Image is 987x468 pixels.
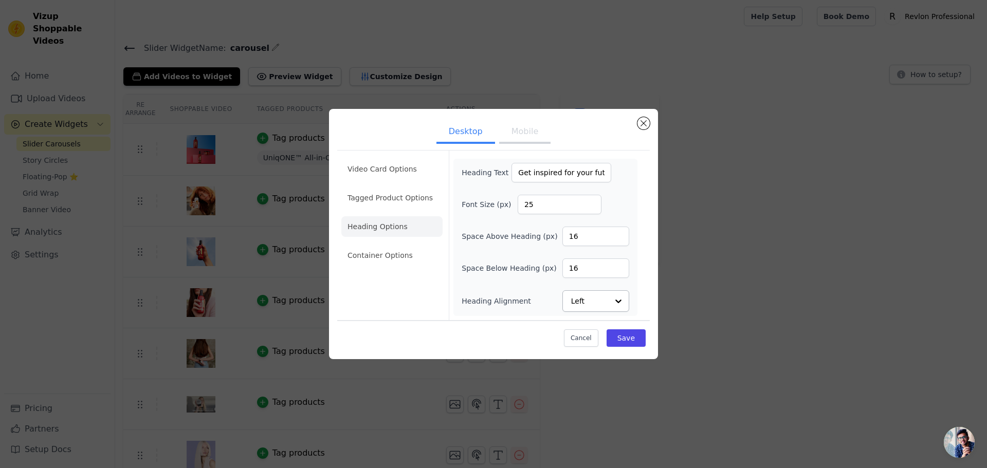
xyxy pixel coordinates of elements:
[462,199,518,210] label: Font Size (px)
[341,188,443,208] li: Tagged Product Options
[607,329,646,347] button: Save
[462,263,557,273] label: Space Below Heading (px)
[462,296,533,306] label: Heading Alignment
[341,245,443,266] li: Container Options
[944,427,975,458] div: Open chat
[499,121,551,144] button: Mobile
[341,216,443,237] li: Heading Options
[637,117,650,129] button: Close modal
[462,231,557,241] label: Space Above Heading (px)
[436,121,495,144] button: Desktop
[511,163,611,182] input: Add a heading
[564,329,598,347] button: Cancel
[462,167,511,178] label: Heading Text
[341,159,443,179] li: Video Card Options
